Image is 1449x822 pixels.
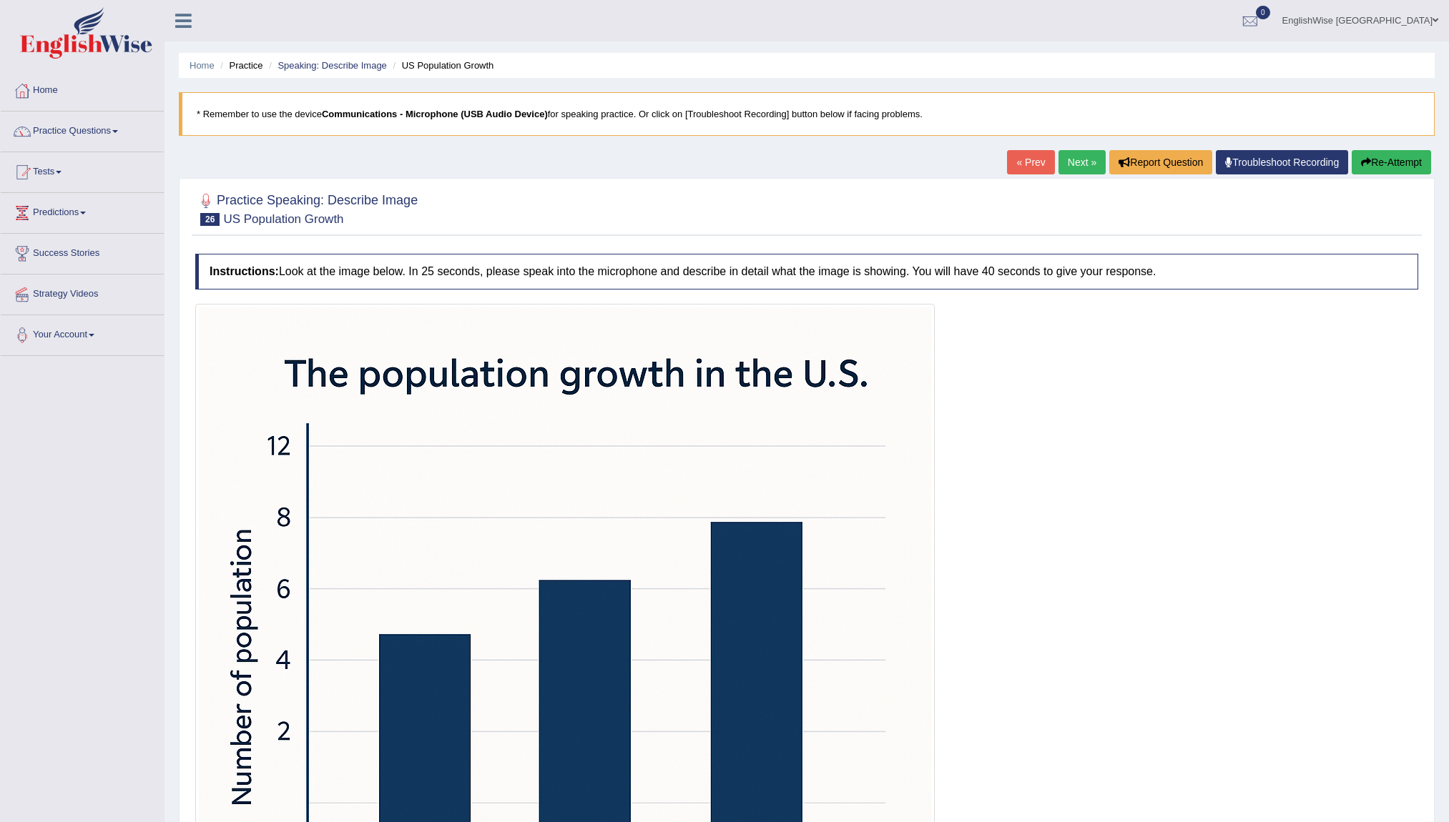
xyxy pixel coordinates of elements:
[200,213,220,226] span: 26
[1352,150,1431,174] button: Re-Attempt
[322,109,548,119] b: Communications - Microphone (USB Audio Device)
[1,234,164,269] a: Success Stories
[1007,150,1054,174] a: « Prev
[217,59,262,72] li: Practice
[195,254,1418,289] h4: Look at the image below. In 25 seconds, please speak into the microphone and describe in detail w...
[179,92,1435,136] blockquote: * Remember to use the device for speaking practice. Or click on [Troubleshoot Recording] button b...
[1,315,164,351] a: Your Account
[1,112,164,147] a: Practice Questions
[195,190,418,226] h2: Practice Speaking: Describe Image
[1,152,164,188] a: Tests
[1109,150,1212,174] button: Report Question
[1058,150,1106,174] a: Next »
[1,274,164,310] a: Strategy Videos
[1,71,164,107] a: Home
[1216,150,1348,174] a: Troubleshoot Recording
[389,59,493,72] li: US Population Growth
[1256,6,1270,19] span: 0
[190,60,215,71] a: Home
[277,60,386,71] a: Speaking: Describe Image
[223,212,343,226] small: US Population Growth
[1,193,164,229] a: Predictions
[210,265,279,277] b: Instructions:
